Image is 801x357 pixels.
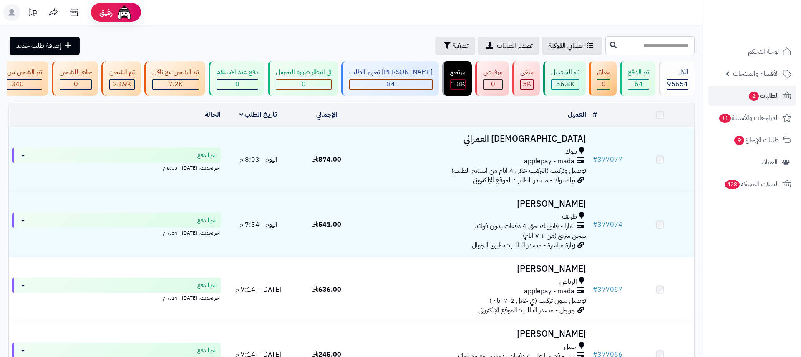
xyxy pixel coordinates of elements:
span: 874.00 [312,155,341,165]
span: # [593,285,597,295]
a: المراجعات والأسئلة11 [708,108,796,128]
span: 0 [491,79,495,89]
span: طريف [562,212,577,222]
div: دفع عند الاستلام [217,67,258,77]
div: 0 [597,80,610,89]
a: # [593,110,597,120]
a: جاهز للشحن 0 [50,61,100,96]
span: اليوم - 8:03 م [239,155,277,165]
h3: [DEMOGRAPHIC_DATA] العمراني [365,134,586,144]
span: 0 [235,79,239,89]
h3: [PERSON_NAME] [365,329,586,339]
a: الكل95654 [657,61,696,96]
h3: [PERSON_NAME] [365,264,586,274]
div: 7223 [153,80,199,89]
div: 56805 [552,80,579,89]
div: 0 [276,80,331,89]
div: تم التوصيل [551,67,579,77]
a: تحديثات المنصة [22,4,43,23]
a: مرتجع 1.8K [441,61,474,96]
a: طلبات الإرجاع9 [708,130,796,150]
span: السلات المتروكة [724,178,779,190]
a: [PERSON_NAME] تجهيز الطلب 84 [340,61,441,96]
a: ملغي 5K [511,61,542,96]
span: تصدير الطلبات [497,41,533,51]
a: #377067 [593,285,622,295]
a: إضافة طلب جديد [10,37,80,55]
span: 428 [725,180,740,189]
h3: [PERSON_NAME] [365,199,586,209]
div: [PERSON_NAME] تجهيز الطلب [349,67,433,77]
a: مرفوض 0 [474,61,511,96]
span: 9 [734,136,744,145]
a: تصدير الطلبات [478,37,539,55]
div: اخر تحديث: [DATE] - 7:14 م [12,293,221,302]
span: 64 [635,79,643,89]
span: تم الدفع [197,346,216,355]
span: # [593,155,597,165]
span: applepay - mada [524,157,574,166]
span: توصيل وتركيب (التركيب خلال 4 ايام من استلام الطلب) [451,166,586,176]
a: تم التوصيل 56.8K [542,61,587,96]
span: 0 [302,79,306,89]
span: الرياض [559,277,577,287]
span: توصيل بدون تركيب (في خلال 2-7 ايام ) [489,296,586,306]
a: العميل [568,110,586,120]
span: 340 [11,79,24,89]
span: 7.2K [169,79,183,89]
a: لوحة التحكم [708,42,796,62]
span: تم الدفع [197,281,216,290]
div: تم الشحن [109,67,135,77]
span: طلباتي المُوكلة [549,41,583,51]
div: اخر تحديث: [DATE] - 8:03 م [12,163,221,172]
span: لوحة التحكم [748,46,779,57]
span: الأقسام والمنتجات [733,68,779,80]
div: مرتجع [450,67,466,77]
span: 0 [602,79,606,89]
span: تيك توك - مصدر الطلب: الموقع الإلكتروني [473,175,575,185]
div: 84 [350,80,432,89]
a: #377074 [593,220,622,230]
span: طلبات الإرجاع [733,134,779,146]
div: اخر تحديث: [DATE] - 7:54 م [12,228,221,237]
span: 0 [74,79,78,89]
img: ai-face.png [116,4,133,21]
a: تاريخ الطلب [239,110,277,120]
button: تصفية [435,37,475,55]
div: الكل [667,67,688,77]
span: جبيل [564,342,577,352]
span: 11 [719,114,731,123]
span: 5K [523,79,531,89]
a: طلباتي المُوكلة [542,37,602,55]
div: 0 [60,80,91,89]
div: 64 [628,80,649,89]
div: 1820 [451,80,465,89]
a: الإجمالي [316,110,337,120]
a: تم الشحن مع ناقل 7.2K [143,61,207,96]
a: تم الشحن 23.9K [100,61,143,96]
div: جاهز للشحن [60,67,92,77]
span: 636.00 [312,285,341,295]
span: [DATE] - 7:14 م [235,285,281,295]
span: applepay - mada [524,287,574,296]
span: 95654 [667,79,688,89]
span: إضافة طلب جديد [16,41,61,51]
span: اليوم - 7:54 م [239,220,277,230]
a: في انتظار صورة التحويل 0 [266,61,340,96]
div: تم الدفع [628,67,649,77]
div: ملغي [520,67,534,77]
a: الطلبات2 [708,86,796,106]
span: تبوك [565,147,577,157]
span: 23.9K [113,79,131,89]
a: معلق 0 [587,61,618,96]
span: 2 [749,92,759,101]
div: 0 [217,80,258,89]
span: المراجعات والأسئلة [718,112,779,124]
span: تصفية [453,41,469,51]
div: معلق [597,67,610,77]
a: تم الدفع 64 [618,61,657,96]
a: العملاء [708,152,796,172]
div: تم الشحن مع ناقل [152,67,199,77]
span: زيارة مباشرة - مصدر الطلب: تطبيق الجوال [472,240,575,250]
span: 56.8K [556,79,574,89]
